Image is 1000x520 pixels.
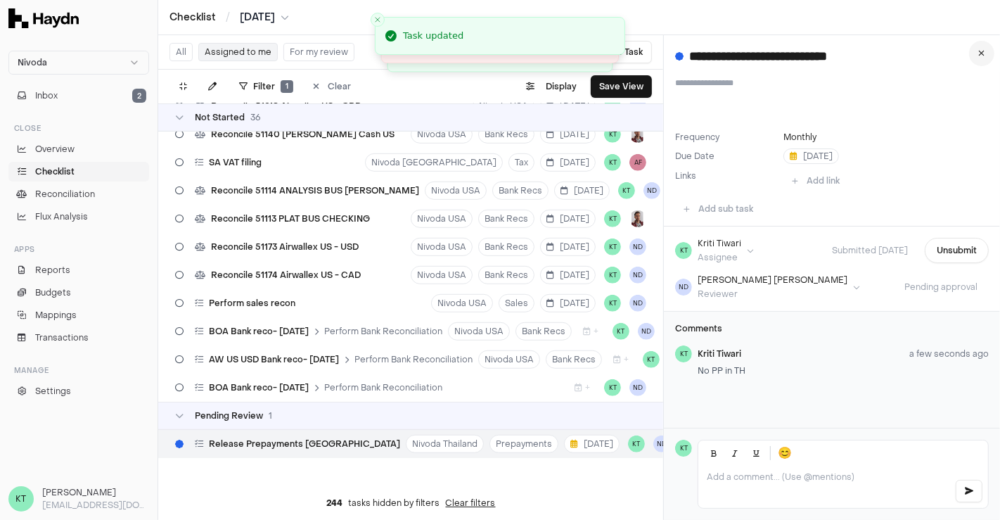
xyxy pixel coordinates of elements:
button: [DATE] [540,153,596,172]
span: Mappings [35,309,77,322]
button: [DATE] [540,125,596,144]
button: Save View [591,75,652,98]
button: Add link [783,170,848,192]
div: Kriti Tiwari [698,238,741,249]
button: Italic (Ctrl+I) [725,443,745,463]
span: 36 [250,112,261,123]
button: Sales [499,294,534,312]
span: Filter [253,81,275,92]
span: Submitted [DATE] [821,245,919,256]
span: ND [653,436,670,452]
button: ND[PERSON_NAME] [PERSON_NAME]Reviewer [675,274,860,300]
button: KTKriti TiwariAssignee [675,238,754,263]
span: KT [643,351,660,368]
span: Reconcile 51140 [PERSON_NAME] Cash US [211,129,395,140]
label: Frequency [675,132,778,143]
span: Perform Bank Reconciliation [324,326,442,337]
span: BOA Bank reco- [DATE] [209,326,309,337]
button: Nivoda [8,51,149,75]
span: [DATE] [240,11,275,25]
button: Nivoda Thailand [406,435,484,453]
button: [DATE] [783,148,839,164]
button: Add sub task [675,198,762,220]
button: Bank Recs [546,350,602,369]
span: Overview [35,143,75,156]
span: KT [8,486,34,512]
span: Inbox [35,89,58,102]
span: SA VAT filing [209,157,262,168]
button: Nivoda USA [411,125,473,144]
button: [DATE] [540,238,596,256]
button: + [577,322,604,341]
div: Close [8,117,149,139]
span: [DATE] [790,151,833,162]
span: Settings [35,385,71,398]
label: Due Date [675,151,778,162]
span: Perform Bank Reconciliation [324,382,442,393]
button: 😊 [775,443,795,463]
span: 244 [326,497,342,509]
span: BOA Bank reco- [DATE] [209,382,309,393]
button: Display [518,75,585,98]
span: Reconcile 51173 Airwallex US - USD [211,241,359,253]
span: Perform Bank Reconciliation [354,354,473,365]
div: tasks hidden by filters [158,486,663,520]
span: [DATE] [546,269,589,281]
button: KT [604,379,621,396]
span: Reconcile 51113 PLAT BUS CHECKING [211,213,370,224]
span: KT [618,182,635,199]
button: Nivoda USA [411,238,473,256]
button: For my review [283,43,354,61]
span: KT [628,436,645,452]
button: Underline (Ctrl+U) [746,443,766,463]
img: Haydn Logo [8,8,79,28]
span: ND [675,279,692,296]
button: ND [629,379,646,396]
button: Assigned to me [198,43,278,61]
div: Reviewer [698,288,847,300]
button: KT [604,210,621,227]
span: KT [675,345,692,362]
button: Nivoda USA [411,210,473,228]
button: Inbox2 [8,86,149,106]
button: Bank Recs [478,238,534,256]
span: Kriti Tiwari [698,348,741,360]
span: [DATE] [546,213,589,224]
a: Checklist [169,11,216,25]
div: [PERSON_NAME] [PERSON_NAME] [698,274,847,286]
div: Apps [8,238,149,260]
button: Unsubmit [925,238,989,263]
button: ND [629,295,646,312]
button: ND [629,239,646,255]
span: a few seconds ago [909,348,989,360]
nav: breadcrumb [169,11,289,25]
p: [EMAIL_ADDRESS][DOMAIN_NAME] [42,499,149,512]
span: Transactions [35,331,89,344]
button: [DATE] [554,182,610,200]
span: Release Prepayments [GEOGRAPHIC_DATA] [209,438,400,450]
button: [DATE] [540,210,596,228]
span: KT [675,242,692,259]
button: AF [629,154,646,171]
a: Reports [8,260,149,280]
a: Budgets [8,283,149,303]
button: ND [629,267,646,284]
span: ND [643,182,660,199]
button: [DATE] [564,435,620,453]
span: Reconcile 51174 Airwallex US - CAD [211,269,361,281]
label: Links [675,170,696,182]
span: Nivoda [18,57,47,68]
button: [DATE] [240,11,289,25]
span: [DATE] [546,157,589,168]
span: Reconcile 51114 ANALYSIS BUS [PERSON_NAME] [211,185,419,196]
span: Perform sales recon [209,298,295,309]
button: + [569,379,596,396]
span: Pending approval [893,281,989,293]
button: Bank Recs [515,322,572,341]
button: KT [604,126,621,143]
button: Clear [305,75,359,98]
span: [DATE] [570,438,613,450]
